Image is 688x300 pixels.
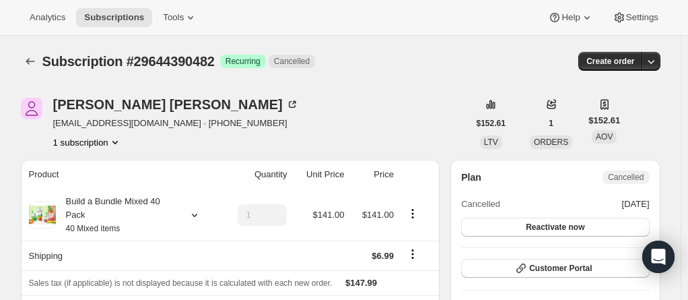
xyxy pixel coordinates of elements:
span: $141.00 [312,210,344,220]
button: Analytics [22,8,73,27]
div: Open Intercom Messenger [642,241,675,273]
span: Cancelled [274,56,310,67]
button: Subscriptions [21,52,40,71]
button: Create order [578,52,642,71]
div: [PERSON_NAME] [PERSON_NAME] [53,98,299,111]
button: Tools [155,8,205,27]
button: Product actions [402,206,423,221]
span: Cancelled [461,198,500,211]
span: [DATE] [622,198,650,211]
span: AOV [596,132,613,142]
span: Anna Torosyan [21,98,42,119]
span: Recurring [226,56,261,67]
button: Product actions [53,136,122,149]
span: Subscription #29644390482 [42,54,215,69]
div: Build a Bundle Mixed 40 Pack [56,195,177,235]
h2: Plan [461,171,481,184]
span: ORDERS [534,138,568,147]
th: Price [348,160,397,189]
button: 1 [541,114,561,133]
span: Tools [163,12,184,23]
span: Customer Portal [529,263,592,274]
span: $147.99 [345,278,377,288]
span: LTV [484,138,498,147]
button: Shipping actions [402,247,423,262]
span: Help [561,12,580,23]
th: Unit Price [291,160,348,189]
span: Analytics [30,12,65,23]
button: $152.61 [469,114,514,133]
span: Settings [626,12,658,23]
button: Customer Portal [461,259,649,278]
span: $152.61 [588,114,620,127]
small: 40 Mixed items [66,224,121,233]
button: Help [540,8,601,27]
span: Create order [586,56,634,67]
span: 1 [549,118,553,129]
span: Reactivate now [526,222,584,233]
span: Subscriptions [84,12,144,23]
button: Reactivate now [461,218,649,237]
th: Product [21,160,220,189]
span: $6.99 [372,251,394,261]
button: Settings [605,8,666,27]
span: $141.00 [362,210,394,220]
th: Quantity [220,160,291,189]
span: Cancelled [608,172,644,183]
span: [EMAIL_ADDRESS][DOMAIN_NAME] · [PHONE_NUMBER] [53,117,299,130]
button: Subscriptions [76,8,152,27]
span: Sales tax (if applicable) is not displayed because it is calculated with each new order. [29,278,333,288]
th: Shipping [21,241,220,270]
span: $152.61 [477,118,506,129]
